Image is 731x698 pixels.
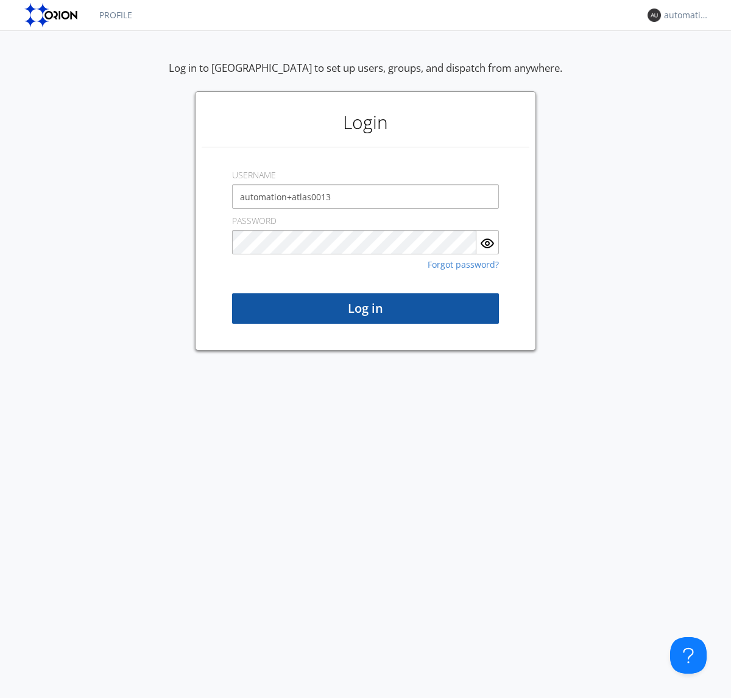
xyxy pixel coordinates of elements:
a: Forgot password? [428,260,499,269]
label: PASSWORD [232,215,277,227]
h1: Login [202,98,529,147]
button: Log in [232,293,499,324]
div: automation+atlas0013 [664,9,710,21]
img: eye.svg [480,236,495,251]
img: orion-labs-logo.svg [24,3,81,27]
label: USERNAME [232,169,276,181]
div: Log in to [GEOGRAPHIC_DATA] to set up users, groups, and dispatch from anywhere. [169,61,562,91]
button: Show Password [476,230,499,254]
img: 373638.png [648,9,661,22]
input: Password [232,230,476,254]
iframe: Toggle Customer Support [670,637,707,674]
